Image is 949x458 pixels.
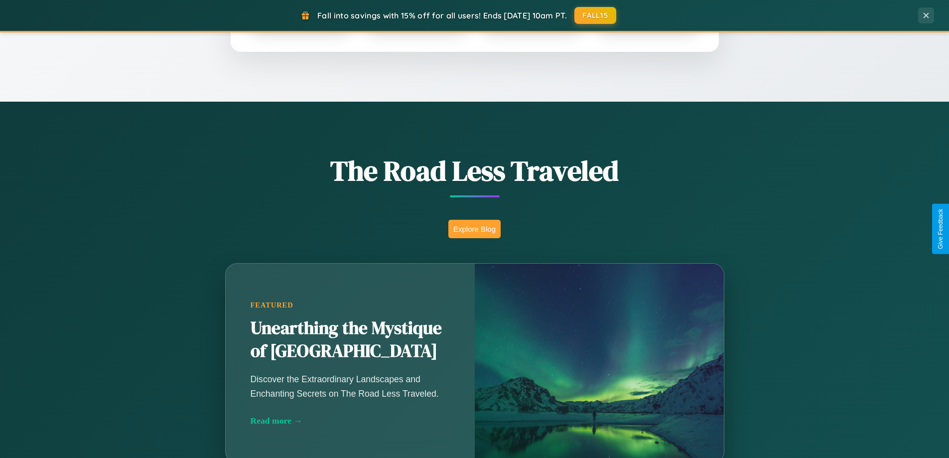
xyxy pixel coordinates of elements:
h2: Unearthing the Mystique of [GEOGRAPHIC_DATA] [251,317,450,363]
button: FALL15 [574,7,616,24]
button: Explore Blog [448,220,501,238]
div: Featured [251,301,450,309]
div: Read more → [251,416,450,426]
h1: The Road Less Traveled [176,152,774,190]
span: Fall into savings with 15% off for all users! Ends [DATE] 10am PT. [317,10,567,20]
p: Discover the Extraordinary Landscapes and Enchanting Secrets on The Road Less Traveled. [251,372,450,400]
div: Give Feedback [937,209,944,249]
